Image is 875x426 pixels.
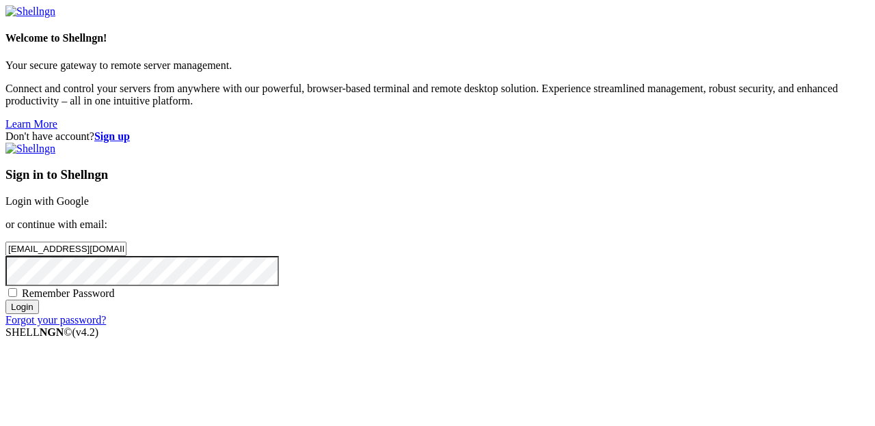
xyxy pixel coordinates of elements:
a: Forgot your password? [5,314,106,326]
b: NGN [40,326,64,338]
p: or continue with email: [5,218,870,231]
span: SHELL © [5,326,98,338]
h4: Welcome to Shellngn! [5,32,870,44]
input: Email address [5,242,126,256]
a: Learn More [5,118,57,130]
a: Sign up [94,130,130,142]
img: Shellngn [5,5,55,18]
img: Shellngn [5,143,55,155]
h3: Sign in to Shellngn [5,167,870,182]
input: Remember Password [8,288,17,297]
input: Login [5,300,39,314]
span: 4.2.0 [72,326,99,338]
span: Remember Password [22,287,115,299]
p: Connect and control your servers from anywhere with our powerful, browser-based terminal and remo... [5,83,870,107]
p: Your secure gateway to remote server management. [5,59,870,72]
a: Login with Google [5,195,89,207]
div: Don't have account? [5,130,870,143]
